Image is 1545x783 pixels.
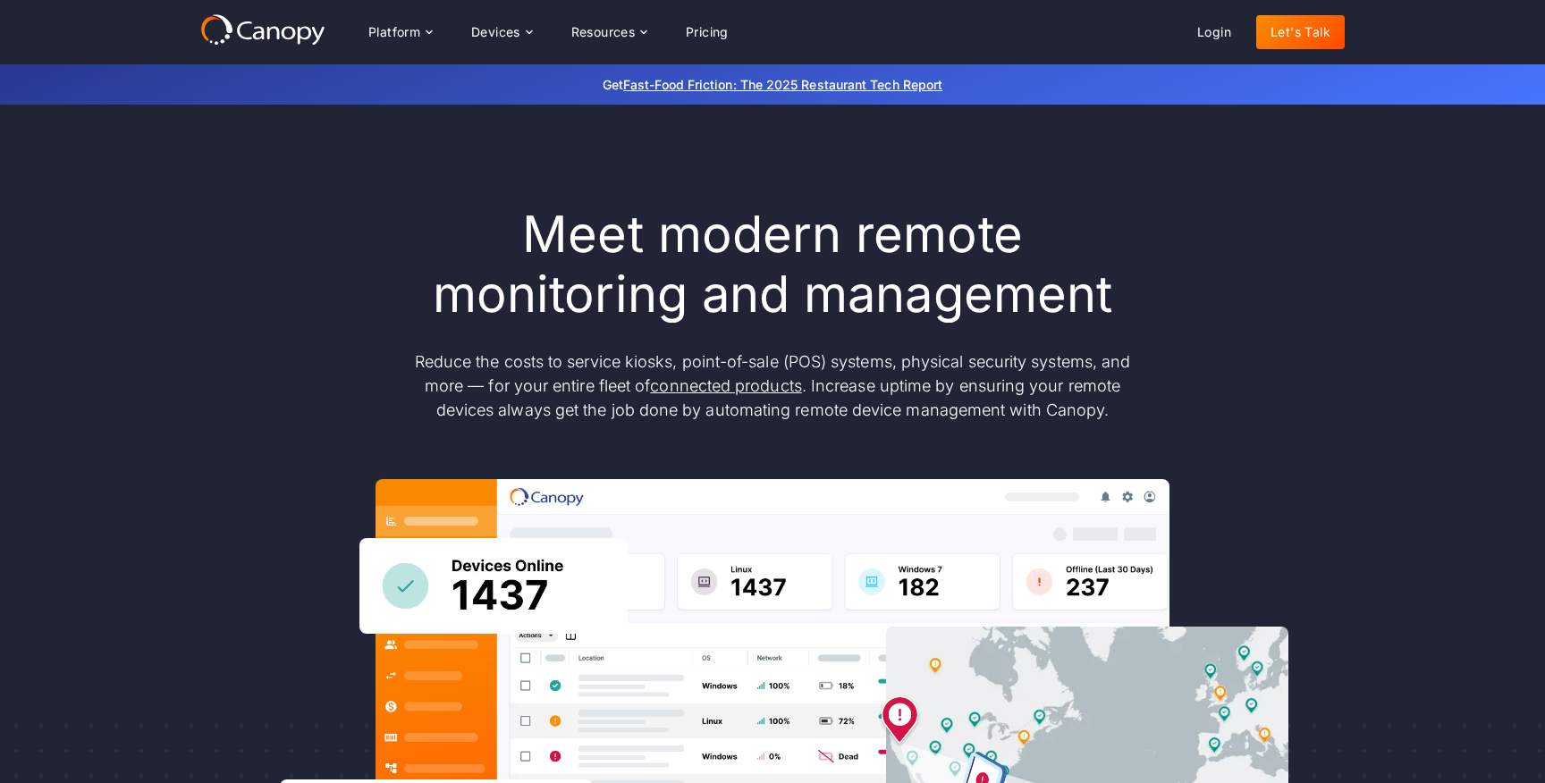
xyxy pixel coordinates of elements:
[354,14,446,50] div: Platform
[359,538,628,634] img: Canopy sees how many devices are online
[557,14,661,50] div: Resources
[334,75,1211,94] p: Get
[650,376,801,395] a: connected products
[671,15,743,49] a: Pricing
[571,26,636,38] div: Resources
[1183,15,1245,49] a: Login
[471,26,520,38] div: Devices
[623,77,942,92] a: Fast-Food Friction: The 2025 Restaurant Tech Report
[397,349,1148,422] p: Reduce the costs to service kiosks, point-of-sale (POS) systems, physical security systems, and m...
[397,205,1148,324] h1: Meet modern remote monitoring and management
[368,26,420,38] div: Platform
[457,14,546,50] div: Devices
[1256,15,1345,49] a: Let's Talk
